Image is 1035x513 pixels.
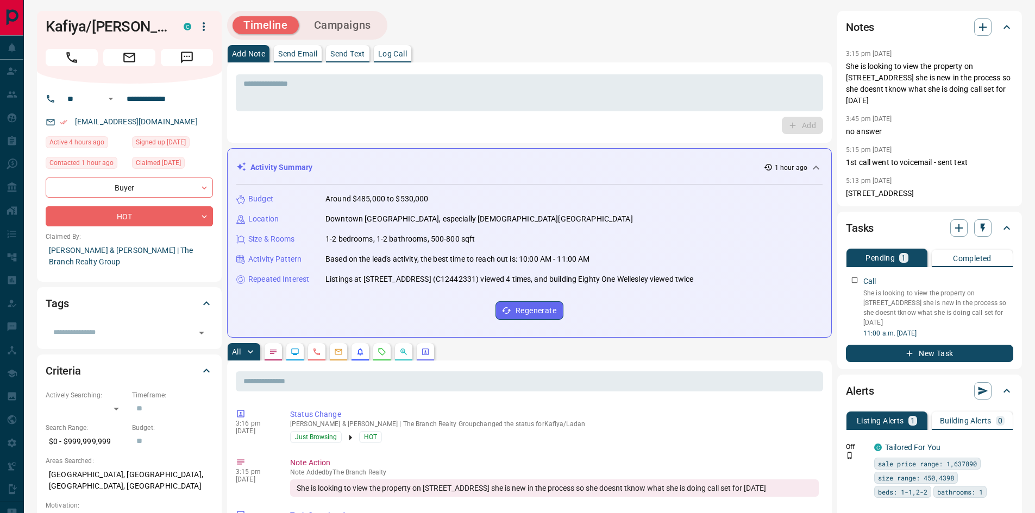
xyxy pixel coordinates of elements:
[998,417,1002,425] p: 0
[46,157,127,172] div: Tue Oct 14 2025
[878,472,954,483] span: size range: 450,4398
[278,50,317,58] p: Send Email
[132,423,213,433] p: Budget:
[846,382,874,400] h2: Alerts
[194,325,209,340] button: Open
[940,417,992,425] p: Building Alerts
[46,242,213,271] p: [PERSON_NAME] & [PERSON_NAME] | The Branch Realty Group
[46,466,213,495] p: [GEOGRAPHIC_DATA], [GEOGRAPHIC_DATA], [GEOGRAPHIC_DATA], [GEOGRAPHIC_DATA]
[132,390,213,400] p: Timeframe:
[846,157,1013,168] p: 1st call went to voicemail - sent text
[46,362,81,379] h2: Criteria
[269,347,278,356] svg: Notes
[290,420,819,428] p: [PERSON_NAME] & [PERSON_NAME] | The Branch Realty Group changed the status for Kafiya/Ladan
[878,486,927,497] span: beds: 1-1,2-2
[846,378,1013,404] div: Alerts
[248,254,302,265] p: Activity Pattern
[325,193,429,205] p: Around $485,000 to $530,000
[291,347,299,356] svg: Lead Browsing Activity
[330,50,365,58] p: Send Text
[104,92,117,105] button: Open
[161,49,213,66] span: Message
[846,219,874,237] h2: Tasks
[378,347,386,356] svg: Requests
[325,213,633,225] p: Downtown [GEOGRAPHIC_DATA], especially [DEMOGRAPHIC_DATA][GEOGRAPHIC_DATA]
[495,301,563,320] button: Regenerate
[103,49,155,66] span: Email
[863,276,876,287] p: Call
[303,16,382,34] button: Campaigns
[885,443,940,452] a: Tailored For You
[46,433,127,451] p: $0 - $999,999,999
[846,115,892,123] p: 3:45 pm [DATE]
[878,458,977,469] span: sale price range: 1,637890
[248,233,295,245] p: Size & Rooms
[846,18,874,36] h2: Notes
[312,347,321,356] svg: Calls
[937,486,983,497] span: bathrooms: 1
[325,254,590,265] p: Based on the lead's activity, the best time to reach out is: 10:00 AM - 11:00 AM
[49,137,104,148] span: Active 4 hours ago
[846,452,854,459] svg: Push Notification Only
[46,390,127,400] p: Actively Searching:
[846,177,892,185] p: 5:13 pm [DATE]
[290,479,819,497] div: She is looking to view the property on [STREET_ADDRESS] she is new in the process so she doesnt t...
[290,457,819,468] p: Note Action
[846,345,1013,362] button: New Task
[846,188,1013,199] p: [STREET_ADDRESS]
[46,290,213,316] div: Tags
[874,444,882,451] div: condos.ca
[857,417,904,425] p: Listing Alerts
[846,61,1013,106] p: She is looking to view the property on [STREET_ADDRESS] she is new in the process so she doesnt t...
[46,456,213,466] p: Areas Searched:
[248,193,273,205] p: Budget
[863,328,1013,338] p: 11:00 a.m. [DATE]
[46,423,127,433] p: Search Range:
[846,14,1013,40] div: Notes
[46,136,127,151] div: Tue Oct 14 2025
[250,162,312,173] p: Activity Summary
[356,347,365,356] svg: Listing Alerts
[325,233,475,245] p: 1-2 bedrooms, 1-2 bathrooms, 500-800 sqft
[236,420,274,427] p: 3:16 pm
[421,347,430,356] svg: Agent Actions
[236,476,274,483] p: [DATE]
[248,274,309,285] p: Repeated Interest
[46,358,213,384] div: Criteria
[132,136,213,151] div: Sun Apr 04 2021
[136,137,186,148] span: Signed up [DATE]
[953,255,992,262] p: Completed
[846,50,892,58] p: 3:15 pm [DATE]
[132,157,213,172] div: Sun Sep 14 2025
[46,178,213,198] div: Buyer
[846,146,892,154] p: 5:15 pm [DATE]
[846,442,868,452] p: Off
[846,215,1013,241] div: Tasks
[236,157,823,178] div: Activity Summary1 hour ago
[233,16,299,34] button: Timeline
[46,18,167,35] h1: Kafiya/[PERSON_NAME]
[295,432,337,442] span: Just Browsing
[46,501,213,510] p: Motivation:
[248,213,279,225] p: Location
[49,157,114,168] span: Contacted 1 hour ago
[75,117,198,126] a: [EMAIL_ADDRESS][DOMAIN_NAME]
[236,427,274,435] p: [DATE]
[863,288,1013,327] p: She is looking to view the property on [STREET_ADDRESS] she is new in the process so she doesnt t...
[46,232,213,242] p: Claimed By:
[399,347,408,356] svg: Opportunities
[334,347,343,356] svg: Emails
[184,23,191,30] div: condos.ca
[46,206,213,226] div: HOT
[290,409,819,420] p: Status Change
[290,468,819,476] p: Note Added by The Branch Realty
[901,254,906,262] p: 1
[775,163,807,173] p: 1 hour ago
[46,295,68,312] h2: Tags
[46,49,98,66] span: Call
[232,348,241,356] p: All
[865,254,895,262] p: Pending
[378,50,407,58] p: Log Call
[232,50,265,58] p: Add Note
[364,432,377,442] span: HOT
